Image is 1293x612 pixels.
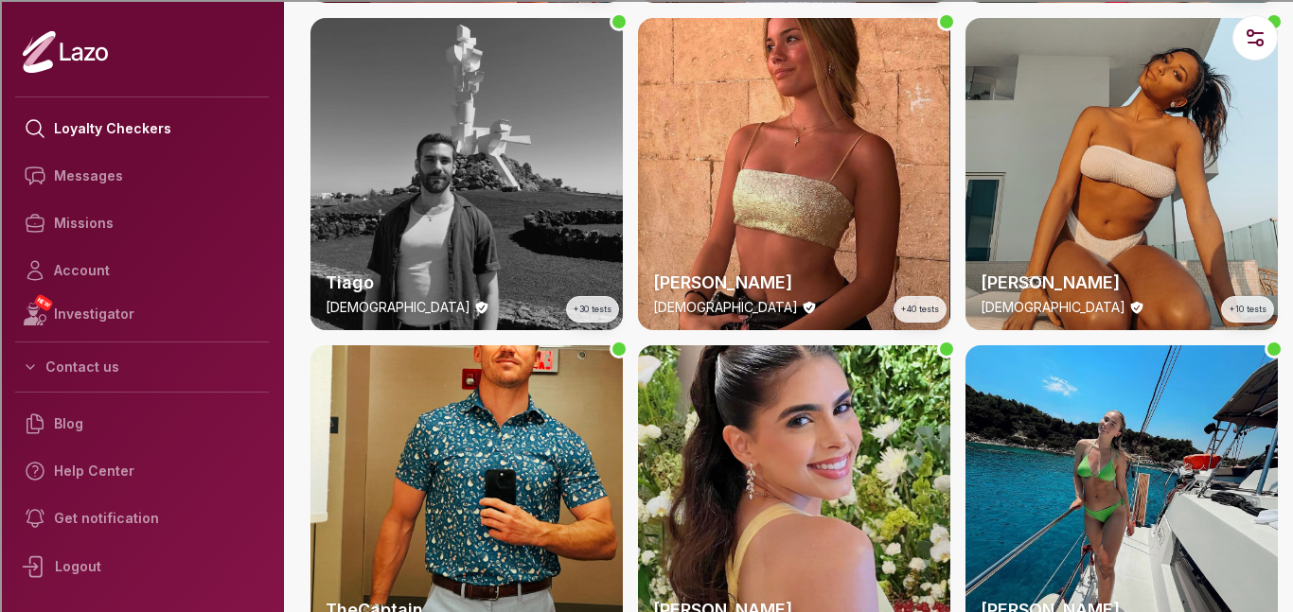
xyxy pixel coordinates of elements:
[326,270,608,296] h2: Tiago
[1230,303,1266,316] span: +10 tests
[310,18,623,330] a: thumbcheckerTiago[DEMOGRAPHIC_DATA]+30 tests
[8,8,396,25] div: Home
[653,270,935,296] h2: [PERSON_NAME]
[965,18,1278,330] a: thumbchecker[PERSON_NAME][DEMOGRAPHIC_DATA]+10 tests
[8,78,1285,95] div: Move To ...
[981,270,1263,296] h2: [PERSON_NAME]
[901,303,939,316] span: +40 tests
[981,298,1125,317] p: [DEMOGRAPHIC_DATA]
[574,303,611,316] span: +30 tests
[326,298,470,317] p: [DEMOGRAPHIC_DATA]
[638,18,950,330] a: thumbchecker[PERSON_NAME][DEMOGRAPHIC_DATA]+40 tests
[8,44,1285,61] div: Sort A > Z
[8,95,1285,112] div: Delete
[8,129,1285,146] div: Sign out
[653,298,798,317] p: [DEMOGRAPHIC_DATA]
[8,61,1285,78] div: Sort New > Old
[8,112,1285,129] div: Options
